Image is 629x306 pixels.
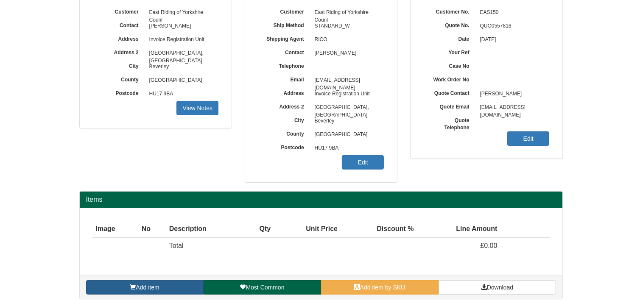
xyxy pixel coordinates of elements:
[145,60,219,74] span: Beverley
[274,221,341,238] th: Unit Price
[310,101,384,114] span: [GEOGRAPHIC_DATA], [GEOGRAPHIC_DATA]
[342,155,384,170] a: Edit
[92,6,145,16] label: Customer
[92,87,145,97] label: Postcode
[166,237,243,254] td: Total
[138,221,166,238] th: No
[145,33,219,47] span: Invoice Registration Unit
[310,128,384,142] span: [GEOGRAPHIC_DATA]
[439,280,556,295] a: Download
[145,87,219,101] span: HU17 9BA
[258,101,310,111] label: Address 2
[310,142,384,155] span: HU17 9BA
[166,221,243,238] th: Description
[136,284,159,291] span: Add item
[176,101,218,115] a: View Notes
[360,284,405,291] span: Add item by SKU
[476,33,550,47] span: [DATE]
[243,221,274,238] th: Qty
[476,101,550,114] span: [EMAIL_ADDRESS][DOMAIN_NAME]
[310,114,384,128] span: Beverley
[310,74,384,87] span: [EMAIL_ADDRESS][DOMAIN_NAME]
[423,74,476,83] label: Work Order No
[423,33,476,43] label: Date
[310,47,384,60] span: [PERSON_NAME]
[310,33,384,47] span: RICO
[487,284,513,291] span: Download
[86,196,556,203] h2: Items
[507,131,549,146] a: Edit
[258,19,310,29] label: Ship Method
[145,6,219,19] span: East Riding of Yorkshire Counl
[481,242,498,249] span: £0.00
[92,74,145,83] label: County
[258,33,310,43] label: Shipping Agent
[258,47,310,56] label: Contact
[423,87,476,97] label: Quote Contact
[423,101,476,111] label: Quote Email
[92,60,145,70] label: City
[423,60,476,70] label: Case No
[258,6,310,16] label: Customer
[246,284,284,291] span: Most Common
[476,19,550,33] span: QUO0557816
[92,19,145,29] label: Contact
[145,74,219,87] span: [GEOGRAPHIC_DATA]
[417,221,501,238] th: Line Amount
[92,33,145,43] label: Address
[92,47,145,56] label: Address 2
[423,6,476,16] label: Customer No.
[341,221,417,238] th: Discount %
[145,19,219,33] span: [PERSON_NAME]
[423,47,476,56] label: Your Ref
[258,142,310,151] label: Postcode
[258,74,310,83] label: Email
[258,128,310,138] label: County
[476,6,550,19] span: EAS150
[423,19,476,29] label: Quote No.
[145,47,219,60] span: [GEOGRAPHIC_DATA], [GEOGRAPHIC_DATA]
[423,114,476,131] label: Quote Telephone
[310,19,384,33] span: STANDARD_W
[258,114,310,124] label: City
[310,87,384,101] span: Invoice Registration Unit
[258,87,310,97] label: Address
[92,221,138,238] th: Image
[476,87,550,101] span: [PERSON_NAME]
[258,60,310,70] label: Telephone
[310,6,384,19] span: East Riding of Yorkshire Counl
